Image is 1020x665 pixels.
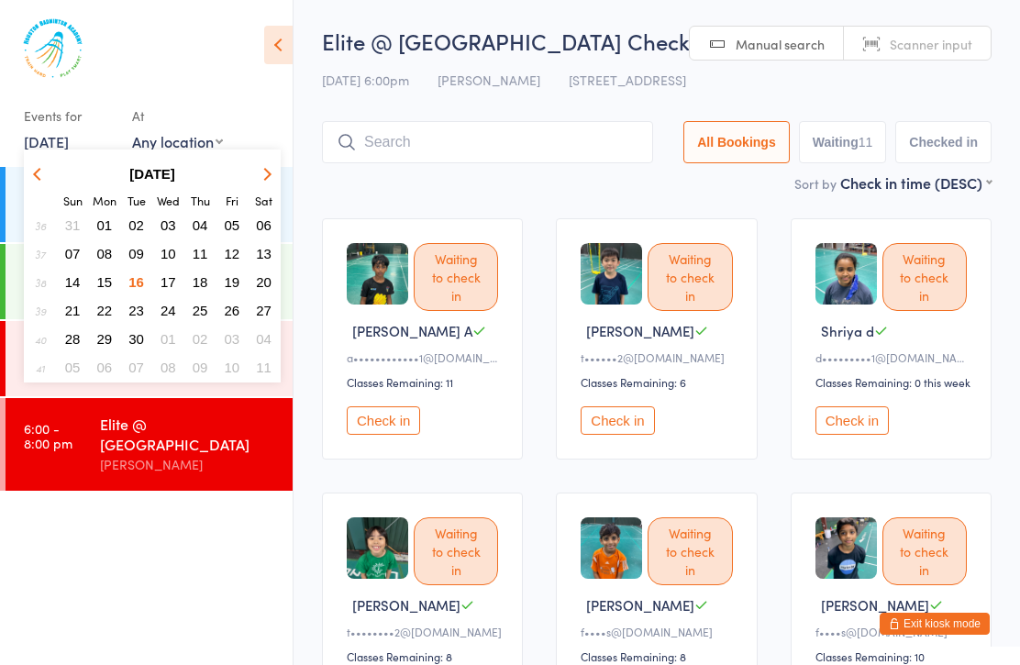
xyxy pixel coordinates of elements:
[249,298,278,323] button: 27
[97,331,113,347] span: 29
[815,517,877,579] img: image1637607989.png
[218,298,247,323] button: 26
[122,241,150,266] button: 09
[799,121,887,163] button: Waiting11
[840,172,992,193] div: Check in time (DESC)
[581,517,642,579] img: image1637607958.png
[128,331,144,347] span: 30
[882,517,967,585] div: Waiting to check in
[65,303,81,318] span: 21
[581,349,737,365] div: t••••••2@[DOMAIN_NAME]
[127,193,146,208] small: Tuesday
[322,26,992,56] h2: Elite @ [GEOGRAPHIC_DATA] Check-in
[186,327,215,351] button: 02
[186,270,215,294] button: 18
[347,517,408,579] img: image1661206519.png
[93,193,116,208] small: Monday
[347,349,504,365] div: a••••••••••••1@[DOMAIN_NAME]
[218,241,247,266] button: 12
[218,327,247,351] button: 03
[35,247,46,261] em: 37
[193,217,208,233] span: 04
[6,244,293,319] a: 6:00 -8:00 pmHigh Performance[PERSON_NAME]
[154,327,183,351] button: 01
[129,166,175,182] strong: [DATE]
[97,246,113,261] span: 08
[352,321,472,340] span: [PERSON_NAME] A
[91,213,119,238] button: 01
[59,241,87,266] button: 07
[18,14,87,83] img: Houston Badminton Academy
[122,270,150,294] button: 16
[256,303,272,318] span: 27
[122,213,150,238] button: 02
[35,304,46,318] em: 39
[895,121,992,163] button: Checked in
[414,517,498,585] div: Waiting to check in
[128,217,144,233] span: 02
[154,213,183,238] button: 03
[648,517,732,585] div: Waiting to check in
[154,270,183,294] button: 17
[256,331,272,347] span: 04
[132,101,223,131] div: At
[91,355,119,380] button: 06
[581,406,654,435] button: Check in
[122,355,150,380] button: 07
[226,193,238,208] small: Friday
[65,331,81,347] span: 28
[157,193,180,208] small: Wednesday
[6,398,293,491] a: 6:00 -8:00 pmElite @ [GEOGRAPHIC_DATA][PERSON_NAME]
[218,213,247,238] button: 05
[815,349,972,365] div: d•••••••••1@[DOMAIN_NAME]
[581,374,737,390] div: Classes Remaining: 6
[97,274,113,290] span: 15
[815,648,972,664] div: Classes Remaining: 10
[581,648,737,664] div: Classes Remaining: 8
[347,243,408,305] img: image1721758804.png
[161,274,176,290] span: 17
[347,374,504,390] div: Classes Remaining: 11
[581,243,642,305] img: image1702915708.png
[59,327,87,351] button: 28
[815,406,889,435] button: Check in
[821,321,874,340] span: Shriya d
[193,274,208,290] span: 18
[648,243,732,311] div: Waiting to check in
[97,303,113,318] span: 22
[218,270,247,294] button: 19
[122,298,150,323] button: 23
[154,355,183,380] button: 08
[249,355,278,380] button: 11
[161,360,176,375] span: 08
[821,595,929,615] span: [PERSON_NAME]
[161,331,176,347] span: 01
[736,35,825,53] span: Manual search
[65,246,81,261] span: 07
[225,246,240,261] span: 12
[880,613,990,635] button: Exit kiosk mode
[414,243,498,311] div: Waiting to check in
[97,217,113,233] span: 01
[91,270,119,294] button: 15
[91,241,119,266] button: 08
[193,331,208,347] span: 02
[256,274,272,290] span: 20
[65,217,81,233] span: 31
[186,241,215,266] button: 11
[161,303,176,318] span: 24
[859,135,873,150] div: 11
[59,213,87,238] button: 31
[225,331,240,347] span: 03
[186,213,215,238] button: 04
[100,414,277,454] div: Elite @ [GEOGRAPHIC_DATA]
[6,167,293,242] a: 5:00 -6:30 pmBeginner[PERSON_NAME]
[249,270,278,294] button: 20
[122,327,150,351] button: 30
[225,360,240,375] span: 10
[882,243,967,311] div: Waiting to check in
[154,298,183,323] button: 24
[36,360,45,375] em: 41
[128,360,144,375] span: 07
[218,355,247,380] button: 10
